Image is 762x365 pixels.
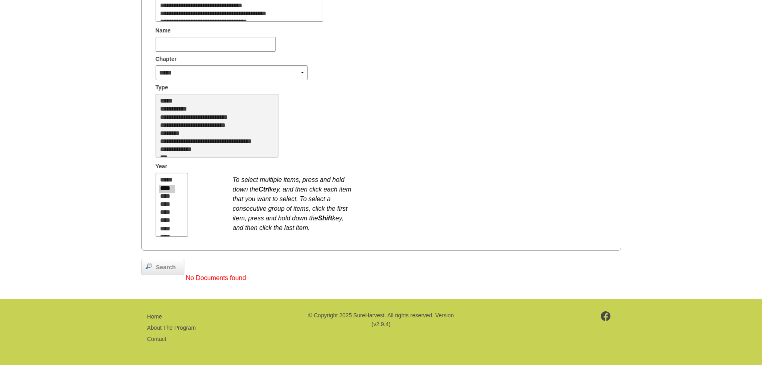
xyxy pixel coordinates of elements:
[141,259,184,276] a: Search
[156,83,168,92] span: Type
[156,162,168,171] span: Year
[307,311,455,329] p: © Copyright 2025 SureHarvest. All rights reserved. Version (v2.9.4)
[147,313,162,320] a: Home
[186,274,246,281] span: No Documents found
[147,325,196,331] a: About The Program
[152,263,180,272] span: Search
[233,171,353,233] div: To select multiple items, press and hold down the key, and then click each item that you want to ...
[146,263,152,269] img: magnifier.png
[318,215,332,222] b: Shift
[147,336,166,342] a: Contact
[601,311,611,321] img: footer-facebook.png
[258,186,270,193] b: Ctrl
[156,26,171,35] span: Name
[156,55,177,63] span: Chapter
